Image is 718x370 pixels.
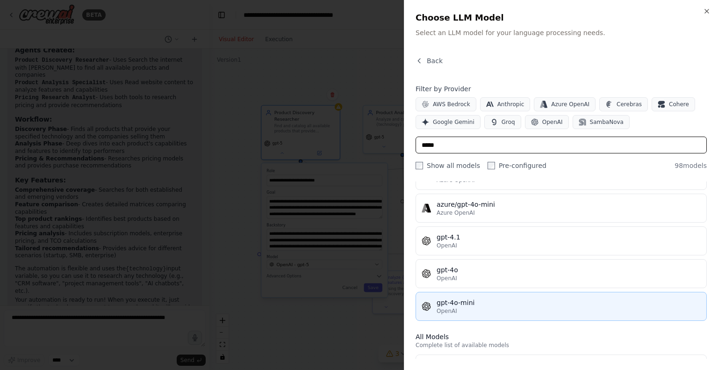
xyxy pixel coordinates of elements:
[416,194,707,223] button: azure/gpt-4o-miniAzure OpenAI
[427,56,443,65] span: Back
[437,307,457,315] span: OpenAI
[433,101,470,108] span: AWS Bedrock
[416,259,707,288] button: gpt-4oOpenAI
[437,232,701,242] div: gpt-4.1
[488,161,546,170] label: Pre-configured
[652,97,695,111] button: Cohere
[437,275,457,282] span: OpenAI
[416,115,481,129] button: Google Gemini
[416,341,707,349] p: Complete list of available models
[551,101,589,108] span: Azure OpenAI
[416,332,707,341] h3: All Models
[416,84,707,94] h4: Filter by Provider
[433,118,474,126] span: Google Gemini
[437,242,457,249] span: OpenAI
[534,97,596,111] button: Azure OpenAI
[437,298,701,307] div: gpt-4o-mini
[416,56,443,65] button: Back
[669,101,689,108] span: Cohere
[484,115,521,129] button: Groq
[437,265,701,275] div: gpt-4o
[437,209,475,217] span: Azure OpenAI
[525,115,569,129] button: OpenAI
[675,161,707,170] span: 98 models
[497,101,524,108] span: Anthropic
[416,97,476,111] button: AWS Bedrock
[502,118,515,126] span: Groq
[590,118,624,126] span: SambaNova
[416,161,480,170] label: Show all models
[416,162,423,169] input: Show all models
[416,28,707,37] p: Select an LLM model for your language processing needs.
[488,162,495,169] input: Pre-configured
[416,292,707,321] button: gpt-4o-miniOpenAI
[480,97,531,111] button: Anthropic
[542,118,563,126] span: OpenAI
[416,11,707,24] h2: Choose LLM Model
[573,115,630,129] button: SambaNova
[617,101,642,108] span: Cerebras
[416,226,707,255] button: gpt-4.1OpenAI
[599,97,648,111] button: Cerebras
[437,200,701,209] div: azure/gpt-4o-mini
